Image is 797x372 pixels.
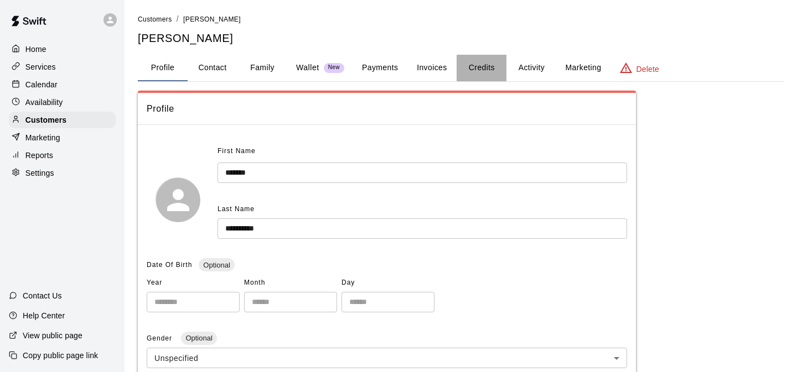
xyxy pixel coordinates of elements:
a: Marketing [9,129,116,146]
p: Customers [25,114,66,125]
p: Wallet [296,62,319,74]
span: Day [341,274,434,292]
span: [PERSON_NAME] [183,15,241,23]
p: Calendar [25,79,58,90]
button: Contact [188,55,237,81]
a: Settings [9,165,116,181]
a: Customers [9,112,116,128]
p: Reports [25,150,53,161]
p: Delete [636,64,659,75]
span: Date Of Birth [147,261,192,269]
span: Last Name [218,205,255,213]
button: Activity [506,55,556,81]
p: Home [25,44,46,55]
nav: breadcrumb [138,13,784,25]
button: Invoices [407,55,457,81]
p: Settings [25,167,54,179]
p: Contact Us [23,290,62,301]
a: Reports [9,147,116,164]
div: Unspecified [147,348,627,368]
h5: [PERSON_NAME] [138,31,784,46]
span: Customers [138,15,172,23]
span: First Name [218,143,256,160]
p: Services [25,61,56,72]
button: Profile [138,55,188,81]
button: Family [237,55,287,81]
span: Month [244,274,337,292]
span: Optional [199,261,234,269]
span: New [324,64,344,71]
div: basic tabs example [138,55,784,81]
span: Optional [181,334,216,342]
p: Marketing [25,132,60,143]
span: Year [147,274,240,292]
a: Customers [138,14,172,23]
a: Services [9,59,116,75]
button: Marketing [556,55,610,81]
p: View public page [23,330,82,341]
a: Availability [9,94,116,111]
span: Profile [147,102,627,116]
button: Payments [353,55,407,81]
button: Credits [457,55,506,81]
span: Gender [147,334,174,342]
li: / [177,13,179,25]
p: Help Center [23,310,65,321]
a: Home [9,41,116,57]
a: Calendar [9,76,116,93]
p: Availability [25,97,63,108]
p: Copy public page link [23,350,98,361]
